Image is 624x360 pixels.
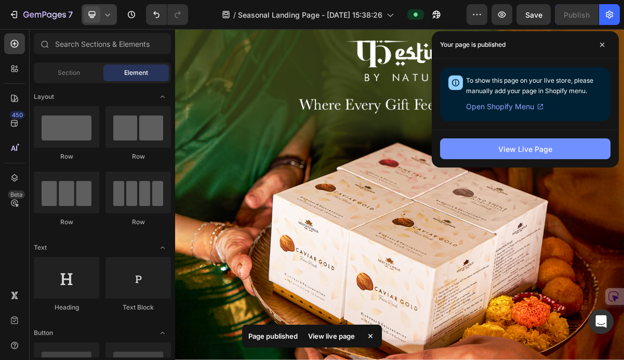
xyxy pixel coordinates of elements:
div: Row [34,152,99,161]
button: 7 [4,4,77,25]
span: Toggle open [154,88,171,105]
span: Layout [34,92,54,101]
span: Seasonal Landing Page - [DATE] 15:38:26 [238,9,382,20]
span: Toggle open [154,325,171,341]
span: Element [124,68,148,78]
button: Save [516,4,551,25]
span: Button [34,328,53,338]
p: 7 [68,8,73,21]
div: View live page [302,329,361,343]
span: Open Shopify Menu [466,100,534,113]
span: Toggle open [154,239,171,256]
div: Undo/Redo [146,4,188,25]
p: Page published [248,331,298,341]
div: Row [34,217,99,227]
div: Row [105,217,171,227]
input: Search Sections & Elements [34,33,171,54]
p: Your page is published [440,40,506,50]
span: To show this page on your live store, please manually add your page in Shopify menu. [466,76,593,95]
button: View Live Page [440,138,610,159]
div: Heading [34,303,99,312]
div: 450 [10,111,25,119]
span: / [233,9,236,20]
span: Text [34,243,47,252]
iframe: Design area [175,29,624,360]
div: View Live Page [498,144,552,155]
span: Section [58,68,80,78]
div: Beta [8,190,25,199]
div: Row [105,152,171,161]
span: Save [525,10,542,19]
div: Open Intercom Messenger [589,309,614,334]
div: Publish [564,9,590,20]
button: Publish [555,4,599,25]
div: Text Block [105,303,171,312]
